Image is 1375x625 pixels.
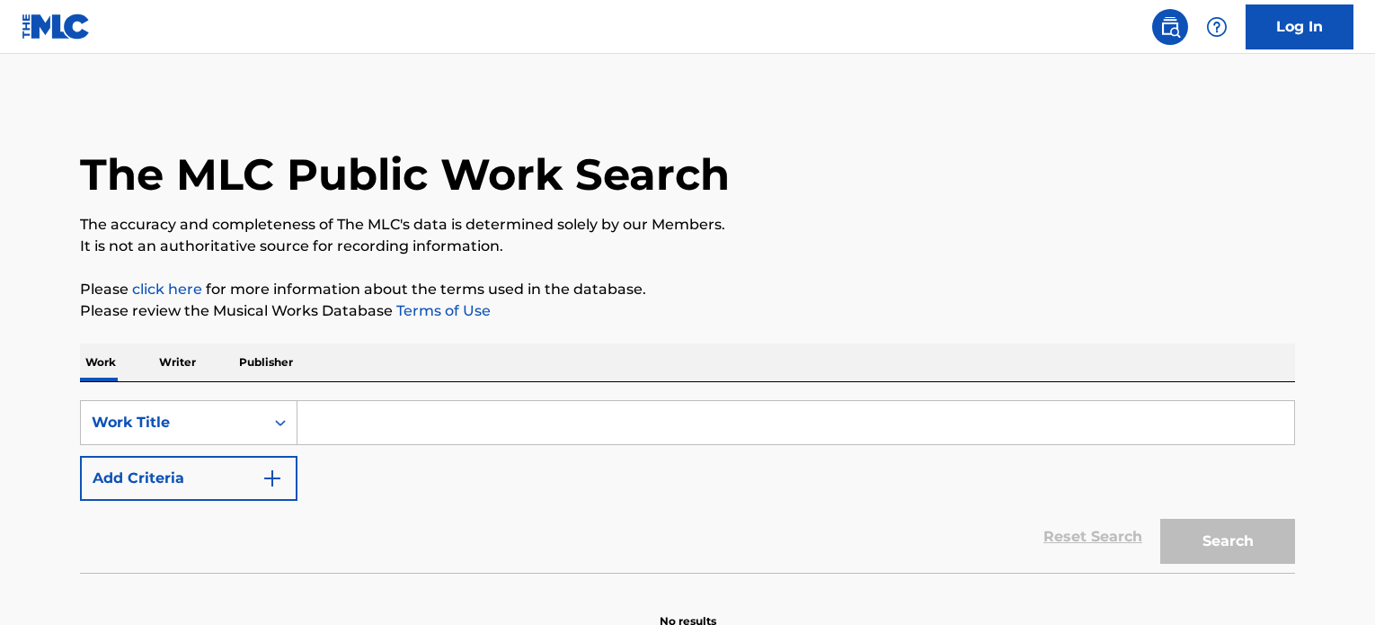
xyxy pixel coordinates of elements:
[80,147,730,201] h1: The MLC Public Work Search
[80,279,1295,300] p: Please for more information about the terms used in the database.
[92,412,253,433] div: Work Title
[80,236,1295,257] p: It is not an authoritative source for recording information.
[1199,9,1235,45] div: Help
[1152,9,1188,45] a: Public Search
[80,300,1295,322] p: Please review the Musical Works Database
[80,400,1295,573] form: Search Form
[1206,16,1228,38] img: help
[1246,4,1353,49] a: Log In
[22,13,91,40] img: MLC Logo
[262,468,283,489] img: 9d2ae6d4665cec9f34b9.svg
[80,214,1295,236] p: The accuracy and completeness of The MLC's data is determined solely by our Members.
[154,344,201,381] p: Writer
[80,456,297,501] button: Add Criteria
[80,344,121,381] p: Work
[1159,16,1181,38] img: search
[234,344,298,381] p: Publisher
[393,302,491,319] a: Terms of Use
[132,281,202,298] a: click here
